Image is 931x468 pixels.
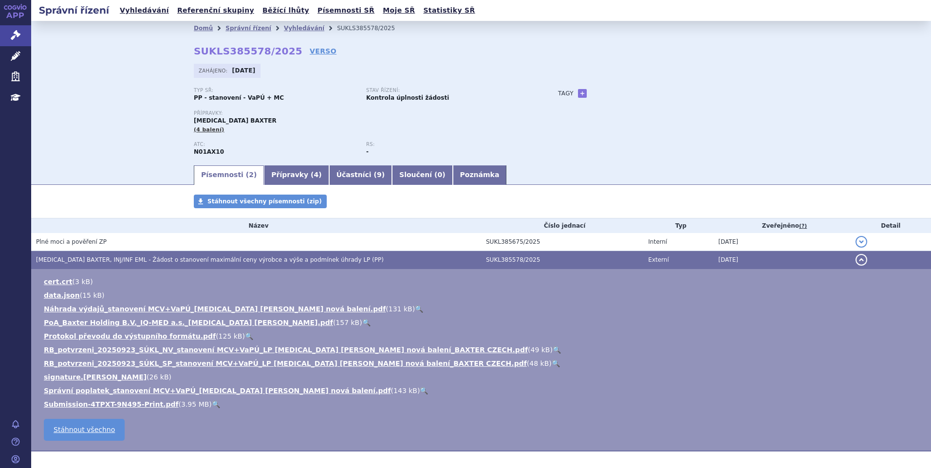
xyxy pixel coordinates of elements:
[31,218,481,233] th: Název
[212,400,220,408] a: 🔍
[44,331,921,341] li: ( )
[207,198,322,205] span: Stáhnout všechny písemnosti (zip)
[44,399,921,409] li: ( )
[329,165,392,185] a: Účastníci (9)
[44,291,80,299] a: data.json
[194,110,539,116] p: Přípravky:
[366,148,369,155] strong: -
[117,4,172,17] a: Vyhledávání
[44,345,921,355] li: ( )
[713,218,850,233] th: Zveřejněno
[245,332,253,340] a: 🔍
[389,305,412,313] span: 131 kB
[392,165,452,185] a: Sloučení (0)
[44,360,527,367] a: RB_potvrzeni_20250923_SÚKL_SP_stanovení MCV+VaPÚ_LP [MEDICAL_DATA] [PERSON_NAME] nová balení_BAXT...
[44,400,179,408] a: Submission-4TPXT-9N495-Print.pdf
[232,67,256,74] strong: [DATE]
[219,332,242,340] span: 125 kB
[553,346,561,354] a: 🔍
[530,346,550,354] span: 49 kB
[44,419,125,441] a: Stáhnout všechno
[194,117,277,124] span: [MEDICAL_DATA] BAXTER
[199,67,229,74] span: Zahájeno:
[44,346,528,354] a: RB_potvrzeni_20250923_SÚKL_NV_stanovení MCV+VaPÚ_LP [MEDICAL_DATA] [PERSON_NAME] nová balení_BAXT...
[453,165,507,185] a: Poznámka
[648,256,669,263] span: Externí
[75,278,90,286] span: 3 kB
[420,387,428,395] a: 🔍
[44,290,921,300] li: ( )
[578,89,587,98] a: +
[44,373,147,381] a: signature.[PERSON_NAME]
[362,319,371,326] a: 🔍
[335,319,359,326] span: 157 kB
[415,305,423,313] a: 🔍
[174,4,257,17] a: Referenční skupiny
[643,218,713,233] th: Typ
[194,126,224,133] span: (4 balení)
[366,142,529,147] p: RS:
[194,45,302,57] strong: SUKLS385578/2025
[856,254,867,266] button: detail
[648,238,667,245] span: Interní
[529,360,549,367] span: 48 kB
[44,386,921,396] li: ( )
[366,88,529,93] p: Stav řízení:
[713,251,850,269] td: [DATE]
[36,256,384,263] span: PROPOFOL BAXTER, INJ/INF EML - Žádost o stanovení maximální ceny výrobce a výše a podmínek úhrady...
[149,373,169,381] span: 26 kB
[249,171,254,179] span: 2
[181,400,209,408] span: 3.95 MB
[44,387,391,395] a: Správní poplatek_stanovení MCV+VaPÚ_[MEDICAL_DATA] [PERSON_NAME] nová balení.pdf
[315,4,377,17] a: Písemnosti SŘ
[481,251,643,269] td: SUKL385578/2025
[558,88,574,99] h3: Tagy
[481,218,643,233] th: Číslo jednací
[194,142,356,147] p: ATC:
[851,218,931,233] th: Detail
[31,3,117,17] h2: Správní řízení
[44,372,921,382] li: ( )
[194,148,224,155] strong: PROPOFOL
[194,88,356,93] p: Typ SŘ:
[44,359,921,368] li: ( )
[44,318,921,327] li: ( )
[225,25,271,32] a: Správní řízení
[44,319,333,326] a: PoA_Baxter Holding B.V._IQ-MED a.s._[MEDICAL_DATA] [PERSON_NAME].pdf
[264,165,329,185] a: Přípravky (4)
[380,4,418,17] a: Moje SŘ
[799,223,807,230] abbr: (?)
[260,4,312,17] a: Běžící lhůty
[437,171,442,179] span: 0
[82,291,102,299] span: 15 kB
[194,25,213,32] a: Domů
[36,238,107,245] span: Plné moci a pověření ZP
[44,277,921,287] li: ( )
[44,304,921,314] li: ( )
[377,171,382,179] span: 9
[366,94,449,101] strong: Kontrola úplnosti žádosti
[44,278,73,286] a: cert.crt
[481,233,643,251] td: SUKL385675/2025
[856,236,867,248] button: detail
[194,165,264,185] a: Písemnosti (2)
[194,195,327,208] a: Stáhnout všechny písemnosti (zip)
[552,360,560,367] a: 🔍
[44,305,386,313] a: Náhrada výdajů_stanovení MCV+VaPÚ_[MEDICAL_DATA] [PERSON_NAME] nová balení.pdf
[393,387,417,395] span: 143 kB
[194,94,284,101] strong: PP - stanovení - VaPÚ + MC
[310,46,336,56] a: VERSO
[420,4,478,17] a: Statistiky SŘ
[44,332,216,340] a: Protokol převodu do výstupního formátu.pdf
[713,233,850,251] td: [DATE]
[314,171,319,179] span: 4
[284,25,324,32] a: Vyhledávání
[337,21,408,36] li: SUKLS385578/2025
